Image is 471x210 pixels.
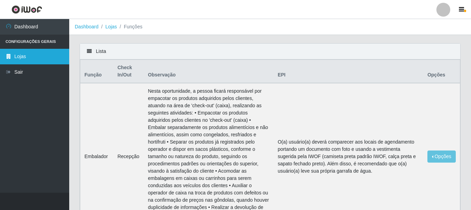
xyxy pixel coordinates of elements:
[105,24,117,29] a: Lojas
[113,60,144,83] th: Check In/Out
[273,60,423,83] th: EPI
[423,60,460,83] th: Opções
[80,44,460,60] div: Lista
[11,5,42,14] img: CoreUI Logo
[80,60,114,83] th: Função
[427,150,456,163] button: Opções
[75,24,99,29] a: Dashboard
[69,19,471,35] nav: breadcrumb
[144,60,274,83] th: Observação
[117,23,143,30] li: Funções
